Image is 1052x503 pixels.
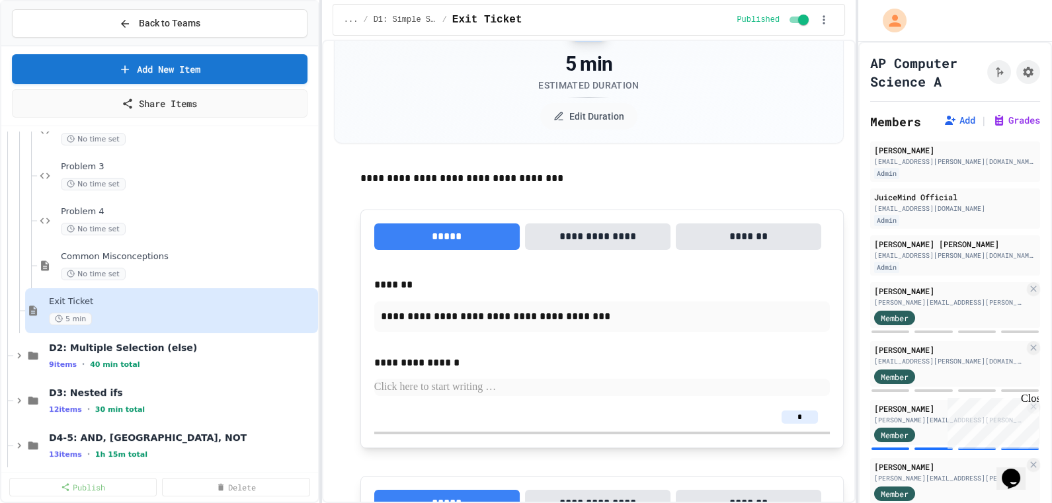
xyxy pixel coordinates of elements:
div: JuiceMind Official [874,191,1036,203]
span: 40 min total [90,360,140,369]
button: Assignment Settings [1016,60,1040,84]
div: [PERSON_NAME] [874,461,1024,473]
div: [EMAIL_ADDRESS][DOMAIN_NAME] [874,204,1036,213]
span: Problem 4 [61,206,315,217]
h1: AP Computer Science A [870,54,982,91]
div: Estimated Duration [538,79,639,92]
button: Click to see fork details [987,60,1011,84]
div: Admin [874,262,899,273]
div: [PERSON_NAME] [PERSON_NAME] [874,238,1036,250]
span: 1h 15m total [95,450,147,459]
span: / [363,15,368,25]
button: Back to Teams [12,9,307,38]
a: Delete [162,478,309,496]
span: No time set [61,268,126,280]
span: 13 items [49,450,82,459]
a: Publish [9,478,157,496]
span: Exit Ticket [49,296,315,307]
div: [PERSON_NAME] [874,285,1024,297]
span: Exit Ticket [452,12,522,28]
div: [PERSON_NAME] [874,403,1024,414]
span: • [87,404,90,414]
div: [PERSON_NAME] [874,144,1036,156]
span: 30 min total [95,405,145,414]
iframe: chat widget [942,393,1039,449]
a: Add New Item [12,54,307,84]
span: | [981,112,987,128]
div: [PERSON_NAME][EMAIL_ADDRESS][PERSON_NAME][DOMAIN_NAME] [874,473,1024,483]
span: Member [881,312,909,324]
span: Common Misconceptions [61,251,315,262]
span: D1: Simple Selection [374,15,437,25]
iframe: chat widget [996,450,1039,490]
span: • [87,449,90,459]
span: No time set [61,223,126,235]
span: D2: Multiple Selection (else) [49,342,315,354]
button: Add [944,114,975,127]
div: [PERSON_NAME] [874,344,1024,356]
div: Admin [874,215,899,226]
span: ... [344,15,358,25]
span: 12 items [49,405,82,414]
span: No time set [61,178,126,190]
div: [EMAIL_ADDRESS][PERSON_NAME][DOMAIN_NAME] [874,356,1024,366]
span: / [442,15,447,25]
span: Problem 3 [61,161,315,173]
span: Member [881,488,909,500]
span: • [82,359,85,369]
div: [PERSON_NAME][EMAIL_ADDRESS][PERSON_NAME][DOMAIN_NAME] [874,415,1024,425]
span: 9 items [49,360,77,369]
span: 5 min [49,313,92,325]
span: D4-5: AND, [GEOGRAPHIC_DATA], NOT [49,432,315,444]
span: Member [881,429,909,441]
button: Grades [992,114,1040,127]
div: Admin [874,168,899,179]
a: Share Items [12,89,307,118]
span: Back to Teams [139,17,200,30]
span: No time set [61,133,126,145]
span: Member [881,371,909,383]
div: 5 min [538,52,639,76]
span: D3: Nested ifs [49,387,315,399]
div: My Account [869,5,910,36]
div: [EMAIL_ADDRESS][PERSON_NAME][DOMAIN_NAME] [874,251,1036,260]
div: [PERSON_NAME][EMAIL_ADDRESS][PERSON_NAME][DOMAIN_NAME] [874,297,1024,307]
div: Content is published and visible to students [737,12,811,28]
div: Chat with us now!Close [5,5,91,84]
div: [EMAIL_ADDRESS][PERSON_NAME][DOMAIN_NAME] [874,157,1036,167]
h2: Members [870,112,921,131]
span: Published [737,15,780,25]
button: Edit Duration [540,103,637,130]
